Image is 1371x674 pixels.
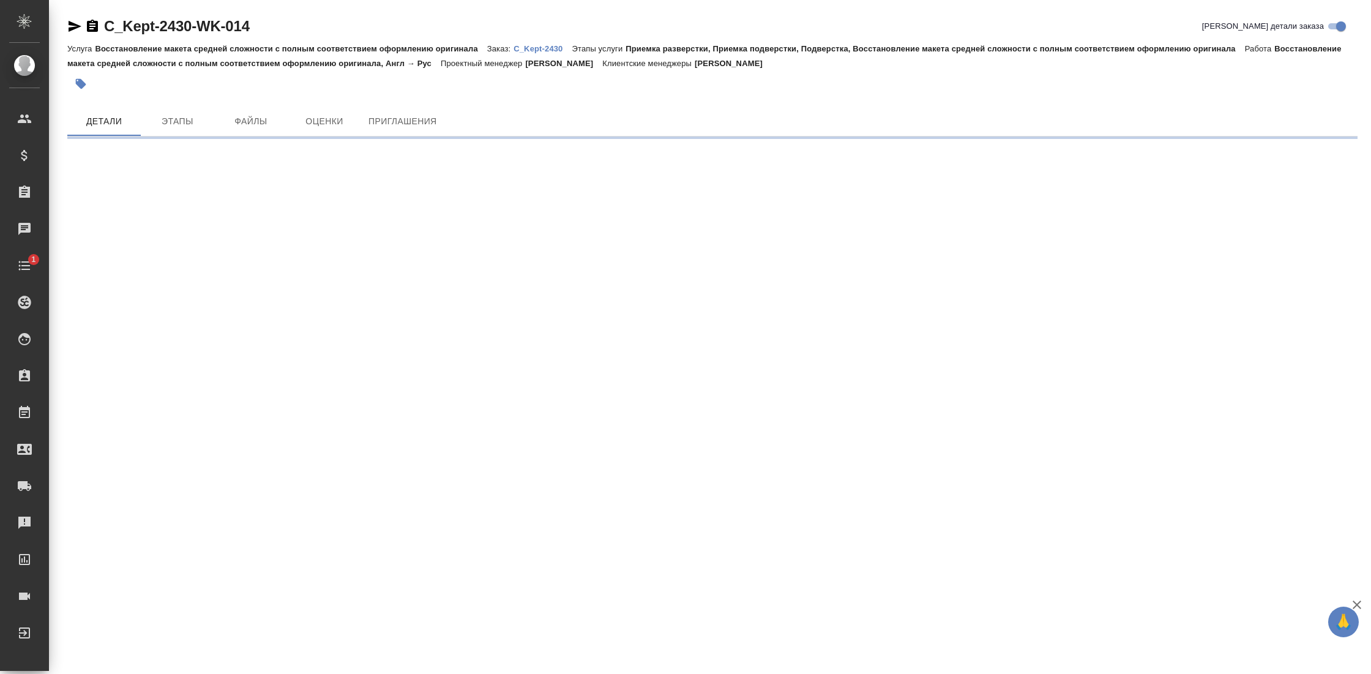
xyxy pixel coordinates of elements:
[1202,20,1324,32] span: [PERSON_NAME] детали заказа
[1245,44,1275,53] p: Работа
[67,70,94,97] button: Добавить тэг
[514,43,572,53] a: C_Kept-2430
[1333,609,1354,635] span: 🙏
[602,59,695,68] p: Клиентские менеджеры
[104,18,250,34] a: C_Kept-2430-WK-014
[572,44,626,53] p: Этапы услуги
[525,59,602,68] p: [PERSON_NAME]
[1328,607,1359,637] button: 🙏
[95,44,487,53] p: Восстановление макета средней сложности с полным соответствием оформлению оригинала
[487,44,514,53] p: Заказ:
[441,59,525,68] p: Проектный менеджер
[626,44,1244,53] p: Приемка разверстки, Приемка подверстки, Подверстка, Восстановление макета средней сложности с пол...
[67,19,82,34] button: Скопировать ссылку для ЯМессенджера
[148,114,207,129] span: Этапы
[85,19,100,34] button: Скопировать ссылку
[695,59,772,68] p: [PERSON_NAME]
[24,253,43,266] span: 1
[3,250,46,281] a: 1
[514,44,572,53] p: C_Kept-2430
[222,114,280,129] span: Файлы
[368,114,437,129] span: Приглашения
[67,44,95,53] p: Услуга
[75,114,133,129] span: Детали
[295,114,354,129] span: Оценки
